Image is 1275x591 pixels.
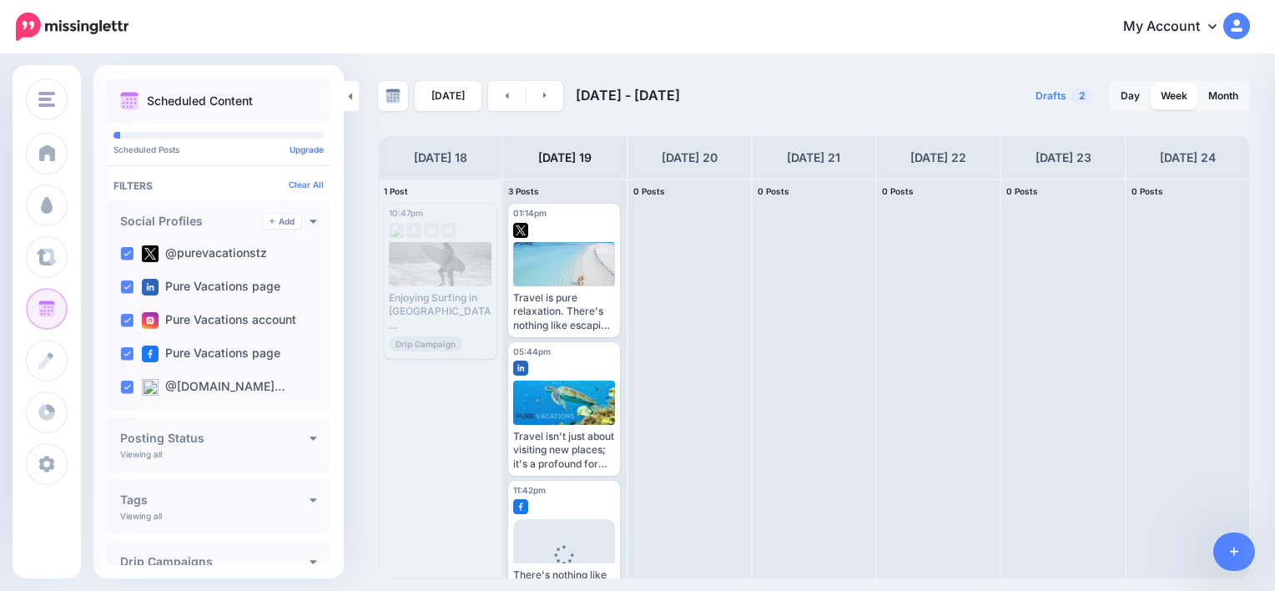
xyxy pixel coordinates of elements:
[1036,91,1066,101] span: Drafts
[38,92,55,107] img: menu.png
[142,379,159,396] img: bluesky-square.png
[538,148,592,168] h4: [DATE] 19
[513,208,547,218] span: 01:14pm
[758,186,789,196] span: 0 Posts
[513,223,528,238] img: twitter-square.png
[1131,186,1163,196] span: 0 Posts
[576,87,680,104] span: [DATE] - [DATE]
[513,291,614,332] div: Travel is pure relaxation. There's nothing like escaping the daily grind to explore new places an...
[16,13,129,41] img: Missinglettr
[290,144,324,154] a: Upgrade
[142,346,280,362] label: Pure Vacations page
[1160,148,1216,168] h4: [DATE] 24
[120,215,263,227] h4: Social Profiles
[633,186,665,196] span: 0 Posts
[386,88,401,104] img: calendar-grey-darker.png
[142,312,296,329] label: Pure Vacations account
[406,223,421,238] img: facebook-grey-square.png
[513,346,551,356] span: 05:44pm
[513,430,614,471] div: Travel isn't just about visiting new places; it's a profound form of relaxation and rejuvenation....
[389,208,423,218] span: 10:47pm
[513,499,528,514] img: facebook-square.png
[414,148,467,168] h4: [DATE] 18
[1026,81,1104,111] a: Drafts2
[1106,7,1250,48] a: My Account
[120,556,310,568] h4: Drip Campaigns
[113,145,324,154] p: Scheduled Posts
[263,214,301,229] a: Add
[120,449,162,459] p: Viewing all
[384,186,408,196] span: 1 Post
[662,148,718,168] h4: [DATE] 20
[142,245,267,262] label: @purevacationstz
[1071,88,1094,104] span: 2
[424,223,439,238] img: instagram-grey-square.png
[441,223,456,238] img: twitter-grey-square.png
[508,186,539,196] span: 3 Posts
[142,379,285,396] label: @[DOMAIN_NAME]…
[113,179,324,192] h4: Filters
[1198,83,1248,109] a: Month
[787,148,840,168] h4: [DATE] 21
[389,336,462,351] span: Drip Campaign
[120,432,310,444] h4: Posting Status
[910,148,966,168] h4: [DATE] 22
[120,92,139,110] img: calendar.png
[1036,148,1091,168] h4: [DATE] 23
[513,485,546,495] span: 11:42pm
[1151,83,1197,109] a: Week
[142,279,159,295] img: linkedin-square.png
[289,179,324,189] a: Clear All
[541,545,587,588] div: Loading
[142,312,159,329] img: instagram-square.png
[120,494,310,506] h4: Tags
[389,291,491,332] div: Enjoying Surfing in [GEOGRAPHIC_DATA] Read more 👉 [URL] #Surfing #Surftrip #SurfTravel
[120,511,162,521] p: Viewing all
[415,81,481,111] a: [DATE]
[142,346,159,362] img: facebook-square.png
[142,279,280,295] label: Pure Vacations page
[147,95,253,107] p: Scheduled Content
[1111,83,1150,109] a: Day
[1006,186,1038,196] span: 0 Posts
[142,245,159,262] img: twitter-square.png
[882,186,914,196] span: 0 Posts
[513,361,528,376] img: linkedin-square.png
[389,223,404,238] img: bluesky-grey-square.png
